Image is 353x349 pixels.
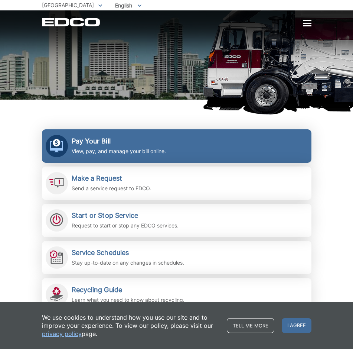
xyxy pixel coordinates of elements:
a: Pay Your Bill View, pay, and manage your bill online. [42,129,311,163]
span: I agree [282,318,311,333]
a: Make a Request Send a service request to EDCO. [42,167,311,200]
p: Request to start or stop any EDCO services. [72,222,179,230]
p: View, pay, and manage your bill online. [72,147,166,155]
p: Learn what you need to know about recycling. [72,296,184,304]
h2: Recycling Guide [72,286,184,294]
a: Tell me more [227,318,274,333]
h2: Pay Your Bill [72,137,166,145]
a: Service Schedules Stay up-to-date on any changes in schedules. [42,241,311,274]
h2: Service Schedules [72,249,184,257]
p: Send a service request to EDCO. [72,184,151,193]
p: We use cookies to understand how you use our site and to improve your experience. To view our pol... [42,313,219,338]
h2: Make a Request [72,174,151,182]
a: Recycling Guide Learn what you need to know about recycling. [42,278,311,311]
a: EDCD logo. Return to the homepage. [42,18,101,26]
h2: Start or Stop Service [72,211,179,220]
span: [GEOGRAPHIC_DATA] [42,2,94,8]
a: privacy policy [42,330,82,338]
p: Stay up-to-date on any changes in schedules. [72,259,184,267]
